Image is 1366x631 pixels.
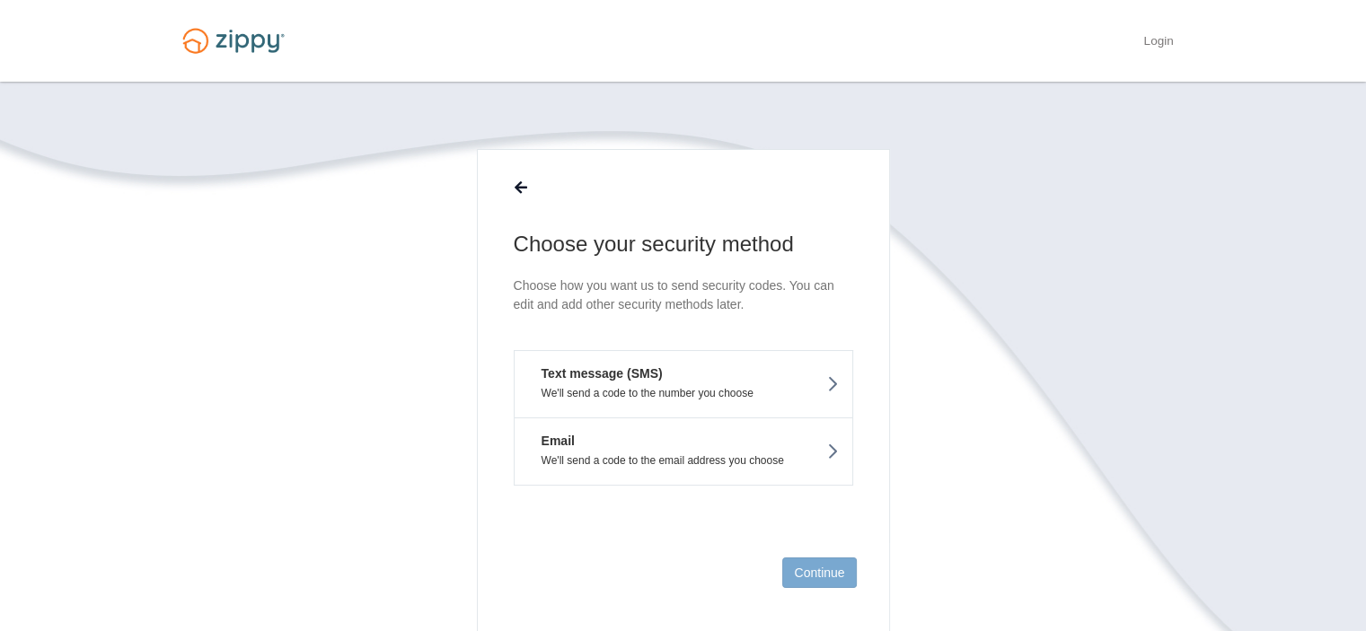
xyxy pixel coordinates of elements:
[528,364,663,382] em: Text message (SMS)
[528,387,839,399] p: We'll send a code to the number you choose
[782,557,856,588] button: Continue
[528,432,575,450] em: Email
[514,276,853,314] p: Choose how you want us to send security codes. You can edit and add other security methods later.
[1143,34,1173,52] a: Login
[172,20,295,62] img: Logo
[514,350,853,417] button: Text message (SMS)We'll send a code to the number you choose
[514,417,853,486] button: EmailWe'll send a code to the email address you choose
[514,230,853,259] h1: Choose your security method
[528,454,839,467] p: We'll send a code to the email address you choose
